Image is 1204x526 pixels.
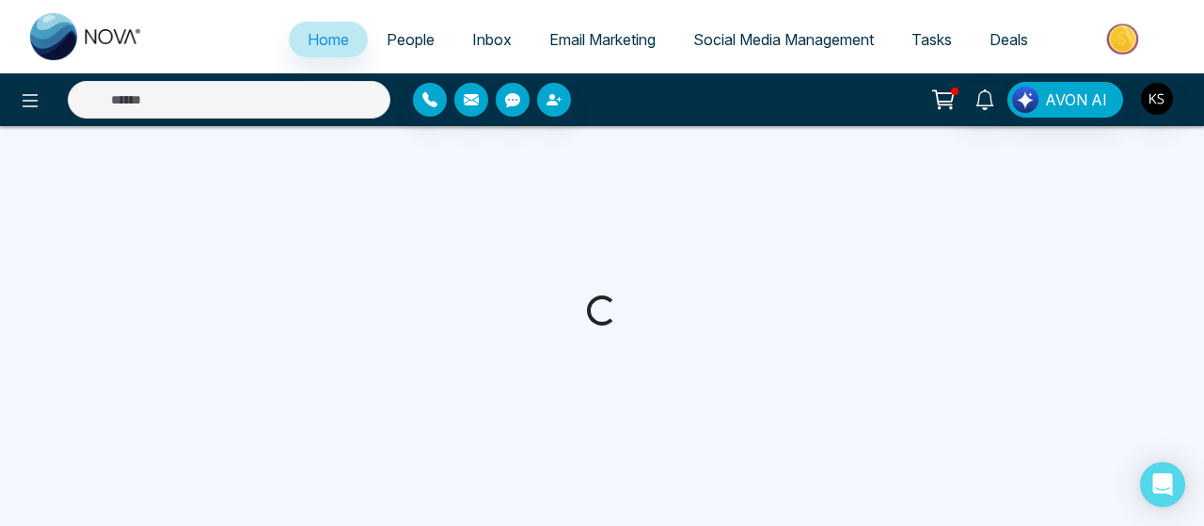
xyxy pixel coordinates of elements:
span: AVON AI [1045,88,1107,111]
img: Nova CRM Logo [30,13,143,60]
span: Deals [990,30,1028,49]
span: Inbox [472,30,512,49]
a: Email Marketing [531,22,674,57]
a: Deals [971,22,1047,57]
span: Email Marketing [549,30,656,49]
a: Tasks [893,22,971,57]
span: Home [308,30,349,49]
a: Inbox [453,22,531,57]
div: Open Intercom Messenger [1140,462,1185,507]
a: Social Media Management [674,22,893,57]
span: Tasks [911,30,952,49]
img: Market-place.gif [1056,18,1193,60]
span: People [387,30,435,49]
button: AVON AI [1007,82,1123,118]
a: Home [289,22,368,57]
img: User Avatar [1141,83,1173,115]
a: People [368,22,453,57]
img: Lead Flow [1012,87,1038,113]
span: Social Media Management [693,30,874,49]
